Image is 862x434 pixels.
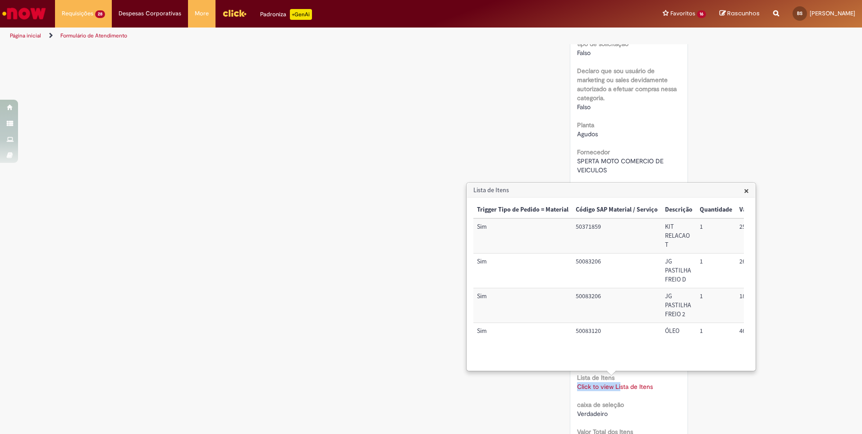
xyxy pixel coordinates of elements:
h3: Lista de Itens [467,183,755,198]
span: Despesas Corporativas [119,9,181,18]
a: Formulário de Atendimento [60,32,127,39]
span: More [195,9,209,18]
td: Descrição: JG PASTILHA FREIO D [661,254,696,288]
th: Quantidade [696,202,736,218]
p: +GenAi [290,9,312,20]
span: Favoritos [670,9,695,18]
span: [PERSON_NAME] [810,9,855,17]
th: Trigger Tipo de Pedido = Material [473,202,572,218]
span: Verdadeiro [577,410,608,418]
a: Página inicial [10,32,41,39]
td: Quantidade: 1 [696,218,736,253]
b: Fornecedor [577,148,610,156]
td: Descrição: ÓLEO [661,323,696,357]
span: Rascunhos [727,9,760,18]
td: Descrição: JG PASTILHA FREIO 2 [661,288,696,323]
td: Trigger Tipo de Pedido = Material: Sim [473,288,572,323]
b: Declaro que sou usuário de marketing ou sales devidamente autorizado a efetuar compras nessa cate... [577,67,677,102]
span: 16 [697,10,706,18]
span: Falso [577,49,591,57]
a: Click to view Lista de Itens [577,383,653,391]
b: caixa de seleção [577,401,624,409]
td: Quantidade: 1 [696,288,736,323]
td: Código SAP Material / Serviço: 50083206 [572,288,661,323]
span: × [744,185,749,197]
div: Padroniza [260,9,312,20]
td: Código SAP Material / Serviço: 50083120 [572,323,661,357]
td: Trigger Tipo de Pedido = Material: Sim [473,218,572,253]
td: Valor Unitário: 185,35 [736,288,782,323]
td: Código SAP Material / Serviço: 50083206 [572,254,661,288]
td: Descrição: KIT RELACAO T [661,218,696,253]
a: Rascunhos [720,9,760,18]
td: Valor Unitário: 266,00 [736,254,782,288]
td: Valor Unitário: 255,55 [736,218,782,253]
span: Falso [577,103,591,111]
th: Código SAP Material / Serviço [572,202,661,218]
td: Valor Unitário: 46,90 [736,323,782,357]
img: click_logo_yellow_360x200.png [222,6,247,20]
span: Requisições [62,9,93,18]
span: SPERTA MOTO COMERCIO DE VEICULOS [577,157,665,174]
span: 28 [95,10,105,18]
span: BS [797,10,802,16]
b: Declaro que sou usuário de Jurídico/Legal devidamente autorizado para efeturar compras relecianas... [577,4,669,48]
span: Agudos [577,130,598,138]
td: Trigger Tipo de Pedido = Material: Sim [473,323,572,357]
td: Quantidade: 1 [696,254,736,288]
button: Close [744,186,749,195]
td: Código SAP Material / Serviço: 50371859 [572,218,661,253]
div: Lista de Itens [466,182,756,371]
b: Planta [577,121,594,129]
td: Quantidade: 1 [696,323,736,357]
th: Valor Unitário [736,202,782,218]
th: Descrição [661,202,696,218]
b: Lista de Itens [577,374,614,382]
ul: Trilhas de página [7,28,568,44]
img: ServiceNow [1,5,47,23]
td: Trigger Tipo de Pedido = Material: Sim [473,254,572,288]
